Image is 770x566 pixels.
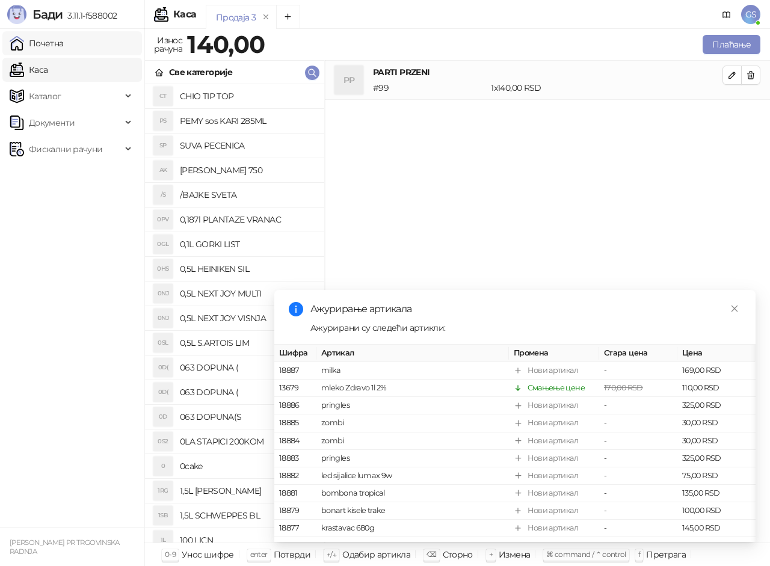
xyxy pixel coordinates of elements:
td: 18887 [274,362,316,380]
th: Цена [677,345,756,362]
div: 0NJ [153,284,173,303]
td: 18884 [274,432,316,449]
div: 0HS [153,259,173,278]
span: f [638,550,640,559]
button: Плаћање [703,35,760,54]
span: 3.11.1-f588002 [63,10,117,21]
span: GS [741,5,760,24]
div: Одабир артикла [342,547,410,562]
button: remove [258,12,274,22]
td: 18881 [274,485,316,502]
td: krastavac 680g [316,520,509,537]
h4: 063 DOPUNA ( [180,383,315,402]
span: enter [250,550,268,559]
td: - [599,450,677,467]
td: 17954 [274,537,316,555]
td: 18883 [274,450,316,467]
div: Претрага [646,547,686,562]
strong: 140,00 [187,29,265,59]
div: Нови артикал [528,434,578,446]
a: Close [728,302,741,315]
div: Нови артикал [528,505,578,517]
div: grid [145,84,324,543]
td: 135,00 RSD [677,485,756,502]
div: Измена [499,547,530,562]
div: Све категорије [169,66,232,79]
div: 0D [153,407,173,426]
div: 1RG [153,481,173,500]
td: 75,00 RSD [677,467,756,485]
th: Артикал [316,345,509,362]
h4: 100 LICN [180,531,315,550]
span: close [730,304,739,313]
td: - [599,362,677,380]
td: - [599,414,677,432]
td: 18877 [274,520,316,537]
td: 100,00 RSD [677,502,756,520]
div: PS [153,111,173,131]
td: pringles [316,450,509,467]
td: pringles [316,397,509,414]
div: 0PV [153,210,173,229]
h4: PEMY sos KARI 285ML [180,111,315,131]
th: Стара цена [599,345,677,362]
div: Нови артикал [528,487,578,499]
div: Каса [173,10,196,19]
h4: 0,5L S.ARTOIS LIM [180,333,315,352]
h4: 0,187l PLANTAZE VRANAC [180,210,315,229]
a: Почетна [10,31,64,55]
td: 40,00 RSD [677,537,756,555]
div: Нови артикал [528,417,578,429]
div: Сторно [443,547,473,562]
td: 18882 [274,467,316,485]
div: Нови артикал [528,522,578,534]
div: Потврди [274,547,311,562]
td: 18886 [274,397,316,414]
h4: /BAJKE SVETA [180,185,315,205]
h4: SUVA PECENICA [180,136,315,155]
h4: 0,5L HEINIKEN SIL [180,259,315,278]
div: 0S2 [153,432,173,451]
img: Logo [7,5,26,24]
div: 0 [153,457,173,476]
td: led sijalice lumax 9w [316,467,509,485]
div: PP [334,66,363,94]
span: + [489,550,493,559]
div: Нови артикал [528,365,578,377]
td: 169,00 RSD [677,362,756,380]
h4: 0,1L GORKI LIST [180,235,315,254]
h4: [PERSON_NAME] 750 [180,161,315,180]
span: ⌘ command / ⌃ control [546,550,626,559]
div: 1SB [153,506,173,525]
div: Нови артикал [528,452,578,464]
div: Смањење цене [528,540,585,552]
td: - [599,467,677,485]
td: bravo rio sendvic [316,537,509,555]
h4: PARTI PRZENI [373,66,722,79]
div: 0SL [153,333,173,352]
td: zombi [316,414,509,432]
h4: 1,5L [PERSON_NAME] [180,481,315,500]
td: bombona tropical [316,485,509,502]
td: - [599,485,677,502]
div: 0GL [153,235,173,254]
div: 1 x 140,00 RSD [488,81,725,94]
div: Износ рачуна [152,32,185,57]
div: Ажурирање артикала [310,302,741,316]
h4: 063 DOPUNA(S [180,407,315,426]
td: - [599,397,677,414]
td: 30,00 RSD [677,432,756,449]
td: 18879 [274,502,316,520]
td: 145,00 RSD [677,520,756,537]
span: info-circle [289,302,303,316]
span: Бади [32,7,63,22]
td: bonart kisele trake [316,502,509,520]
div: 0D( [153,358,173,377]
td: 30,00 RSD [677,414,756,432]
td: 325,00 RSD [677,450,756,467]
span: ↑/↓ [327,550,336,559]
div: Нови артикал [528,399,578,411]
td: - [599,520,677,537]
td: zombi [316,432,509,449]
div: Продаја 3 [216,11,256,24]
